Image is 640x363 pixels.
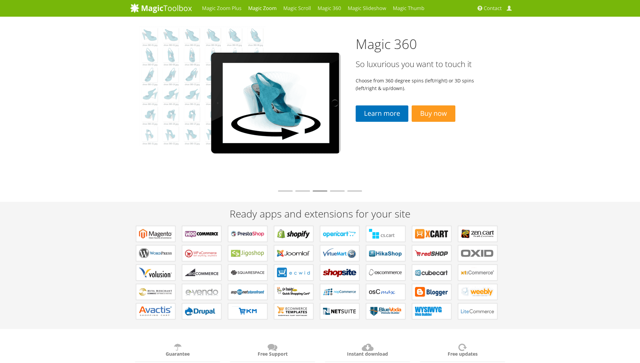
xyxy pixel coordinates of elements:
[366,284,405,300] a: Add-ons for osCMax
[412,303,451,319] a: Extensions for WYSIWYG
[356,35,417,53] a: Magic 360
[130,3,192,13] img: MagicToolbox.com - Image tools for your website
[139,248,172,258] b: Plugins for WordPress
[231,287,264,297] b: Extensions for AspDotNetStorefront
[458,284,497,300] a: Extensions for Weebly
[228,265,267,281] a: Extensions for Squarespace
[415,229,448,239] b: Modules for X-Cart
[366,303,405,319] a: Extensions for BlueVoda
[277,248,310,258] b: Components for Joomla
[461,248,494,258] b: Extensions for OXID
[325,342,410,362] h6: Instant download
[461,229,494,239] b: Plugins for Zen Cart
[130,17,356,172] img: magic360-02.png
[139,229,172,239] b: Extensions for Magento
[231,229,264,239] b: Modules for PrestaShop
[185,229,218,239] b: Plugins for WooCommerce
[228,303,267,319] a: Extensions for EKM
[484,5,502,12] span: Contact
[320,245,359,261] a: Components for VirtueMart
[356,77,493,92] p: Choose from 360 degree spins (left/right) or 3D spins (left/right & up/down).
[356,60,493,68] h3: So luxurious you want to touch it
[274,265,313,281] a: Extensions for ECWID
[231,268,264,278] b: Extensions for Squarespace
[356,105,408,122] a: Learn more
[369,229,402,239] b: Add-ons for CS-Cart
[412,245,451,261] a: Components for redSHOP
[135,342,220,362] h6: Guarantee
[182,245,221,261] a: Plugins for WP e-Commerce
[136,303,175,319] a: Extensions for Avactis
[461,268,494,278] b: Extensions for xt:Commerce
[458,245,497,261] a: Extensions for OXID
[182,303,221,319] a: Modules for Drupal
[139,268,172,278] b: Extensions for Volusion
[415,248,448,258] b: Components for redSHOP
[185,248,218,258] b: Plugins for WP e-Commerce
[185,268,218,278] b: Apps for Bigcommerce
[320,303,359,319] a: Extensions for NetSuite
[136,284,175,300] a: Extensions for Miva Merchant
[323,287,356,297] b: Extensions for nopCommerce
[228,226,267,242] a: Modules for PrestaShop
[369,268,402,278] b: Add-ons for osCommerce
[182,226,221,242] a: Plugins for WooCommerce
[274,303,313,319] a: Extensions for ecommerce Templates
[139,287,172,297] b: Extensions for Miva Merchant
[182,284,221,300] a: Extensions for e-vendo
[136,245,175,261] a: Plugins for WordPress
[320,226,359,242] a: Modules for OpenCart
[320,265,359,281] a: Extensions for ShopSite
[458,265,497,281] a: Extensions for xt:Commerce
[320,284,359,300] a: Extensions for nopCommerce
[369,306,402,316] b: Extensions for BlueVoda
[182,265,221,281] a: Apps for Bigcommerce
[461,306,494,316] b: Modules for LiteCommerce
[415,287,448,297] b: Extensions for Blogger
[458,303,497,319] a: Modules for LiteCommerce
[323,248,356,258] b: Components for VirtueMart
[369,287,402,297] b: Add-ons for osCMax
[274,226,313,242] a: Apps for Shopify
[136,265,175,281] a: Extensions for Volusion
[274,245,313,261] a: Components for Joomla
[415,268,448,278] b: Plugins for CubeCart
[136,226,175,242] a: Extensions for Magento
[412,265,451,281] a: Plugins for CubeCart
[461,287,494,297] b: Extensions for Weebly
[277,287,310,297] b: Extensions for GoDaddy Shopping Cart
[420,342,505,362] h6: Free updates
[130,208,510,219] h2: Ready apps and extensions for your site
[277,229,310,239] b: Apps for Shopify
[366,226,405,242] a: Add-ons for CS-Cart
[277,268,310,278] b: Extensions for ECWID
[323,229,356,239] b: Modules for OpenCart
[277,306,310,316] b: Extensions for ecommerce Templates
[185,306,218,316] b: Modules for Drupal
[231,248,264,258] b: Plugins for Jigoshop
[458,226,497,242] a: Plugins for Zen Cart
[274,284,313,300] a: Extensions for GoDaddy Shopping Cart
[412,284,451,300] a: Extensions for Blogger
[323,268,356,278] b: Extensions for ShopSite
[412,226,451,242] a: Modules for X-Cart
[185,287,218,297] b: Extensions for e-vendo
[415,306,448,316] b: Extensions for WYSIWYG
[228,245,267,261] a: Plugins for Jigoshop
[412,105,455,122] a: Buy now
[139,306,172,316] b: Extensions for Avactis
[366,245,405,261] a: Components for HikaShop
[366,265,405,281] a: Add-ons for osCommerce
[323,306,356,316] b: Extensions for NetSuite
[230,342,315,362] h6: Free Support
[369,248,402,258] b: Components for HikaShop
[228,284,267,300] a: Extensions for AspDotNetStorefront
[231,306,264,316] b: Extensions for EKM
